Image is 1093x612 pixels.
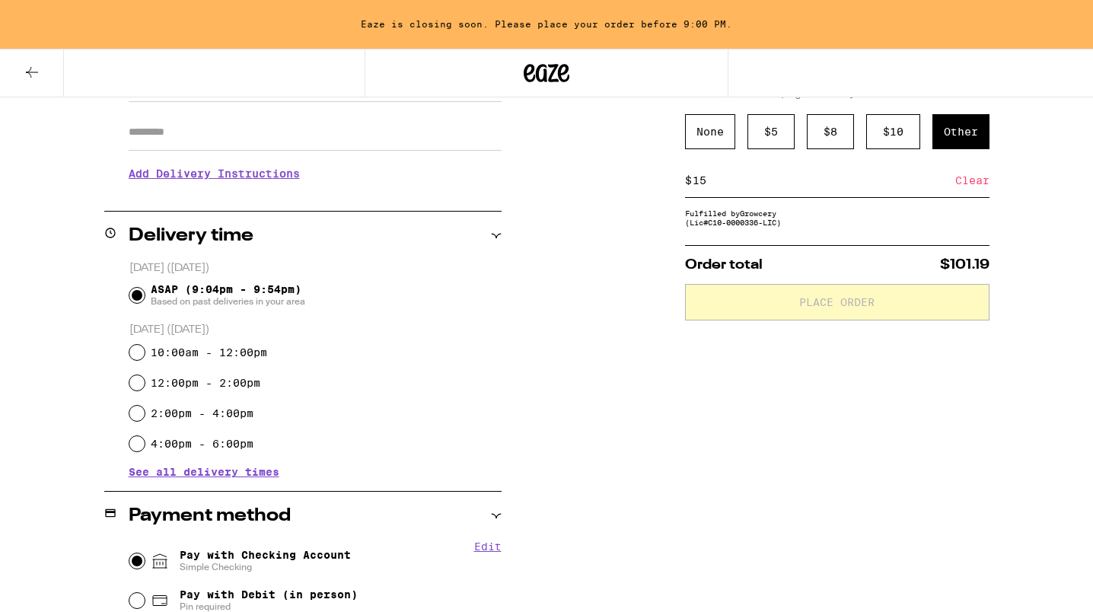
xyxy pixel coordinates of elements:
button: See all delivery times [129,467,279,477]
div: $ [685,164,692,197]
span: Pay with Checking Account [180,549,351,573]
div: $ 5 [747,114,795,149]
span: Pay with Debit (in person) [180,588,358,601]
div: None [685,114,735,149]
div: Clear [955,164,989,197]
p: [DATE] ([DATE]) [129,261,502,276]
h2: Payment method [129,507,291,525]
p: We'll contact you at when we arrive [129,191,502,203]
div: Other [932,114,989,149]
label: 2:00pm - 4:00pm [151,407,253,419]
div: Fulfilled by Growcery (Lic# C10-0000336-LIC ) [685,209,989,227]
span: Order total [685,258,763,272]
label: 4:00pm - 6:00pm [151,438,253,450]
span: Based on past deliveries in your area [151,295,305,308]
p: [DATE] ([DATE]) [129,323,502,337]
div: $ 8 [807,114,854,149]
label: 10:00am - 12:00pm [151,346,267,359]
button: Place Order [685,284,989,320]
h2: Delivery time [129,227,253,245]
span: Simple Checking [180,561,351,573]
h3: Add Delivery Instructions [129,156,502,191]
div: $ 10 [866,114,920,149]
input: 0 [692,174,955,187]
span: ASAP (9:04pm - 9:54pm) [151,283,305,308]
button: Edit [474,540,502,553]
span: Place Order [799,297,875,308]
label: 12:00pm - 2:00pm [151,377,260,389]
span: $101.19 [940,258,989,272]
